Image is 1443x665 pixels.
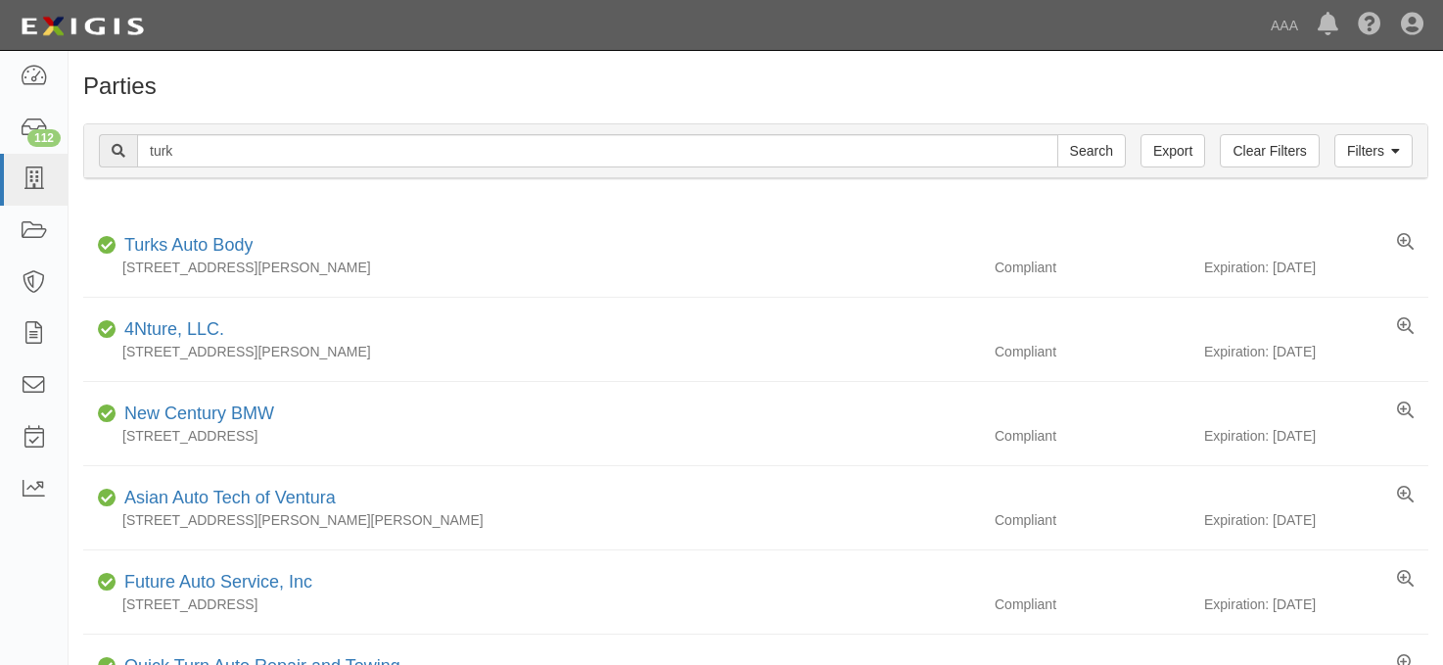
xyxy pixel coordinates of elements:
[1220,134,1319,167] a: Clear Filters
[1204,594,1428,614] div: Expiration: [DATE]
[1204,258,1428,277] div: Expiration: [DATE]
[83,510,980,530] div: [STREET_ADDRESS][PERSON_NAME][PERSON_NAME]
[83,342,980,361] div: [STREET_ADDRESS][PERSON_NAME]
[83,594,980,614] div: [STREET_ADDRESS]
[1261,6,1308,45] a: AAA
[1204,510,1428,530] div: Expiration: [DATE]
[980,510,1204,530] div: Compliant
[980,426,1204,446] div: Compliant
[98,323,116,337] i: Compliant
[1334,134,1413,167] a: Filters
[980,342,1204,361] div: Compliant
[1057,134,1126,167] input: Search
[98,576,116,590] i: Compliant
[980,594,1204,614] div: Compliant
[124,319,224,339] a: 4Nture, LLC.
[1397,486,1414,505] a: View results summary
[124,235,253,255] a: Turks Auto Body
[98,239,116,253] i: Compliant
[116,402,274,427] div: New Century BMW
[1397,402,1414,421] a: View results summary
[116,570,312,595] div: Future Auto Service, Inc
[137,134,1058,167] input: Search
[27,129,61,147] div: 112
[98,407,116,421] i: Compliant
[124,488,336,507] a: Asian Auto Tech of Ventura
[1140,134,1205,167] a: Export
[1204,342,1428,361] div: Expiration: [DATE]
[83,426,980,446] div: [STREET_ADDRESS]
[116,233,253,259] div: Turks Auto Body
[116,486,336,511] div: Asian Auto Tech of Ventura
[15,9,150,44] img: logo-5460c22ac91f19d4615b14bd174203de0afe785f0fc80cf4dbbc73dc1793850b.png
[1397,233,1414,253] a: View results summary
[1358,14,1381,37] i: Help Center - Complianz
[98,492,116,505] i: Compliant
[124,404,274,423] a: New Century BMW
[1204,426,1428,446] div: Expiration: [DATE]
[980,258,1204,277] div: Compliant
[124,572,312,592] a: Future Auto Service, Inc
[1397,570,1414,590] a: View results summary
[116,317,224,343] div: 4Nture, LLC.
[83,73,1428,99] h1: Parties
[1397,317,1414,337] a: View results summary
[83,258,980,277] div: [STREET_ADDRESS][PERSON_NAME]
